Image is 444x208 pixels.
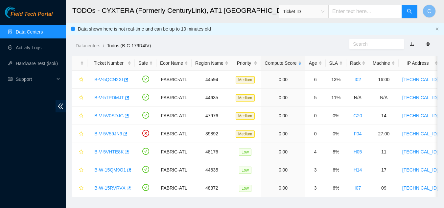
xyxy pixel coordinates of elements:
[402,77,438,82] a: [TECHNICAL_ID]
[402,5,417,18] button: search
[305,179,326,197] td: 3
[76,183,84,193] button: star
[76,147,84,157] button: star
[56,100,66,112] span: double-left
[261,125,305,143] td: 0.00
[156,107,192,125] td: FABRIC-ATL
[236,130,255,138] span: Medium
[326,71,346,89] td: 13%
[354,131,362,136] a: F04
[355,185,361,191] a: I07
[426,42,430,46] span: eye
[326,89,346,107] td: 11%
[236,76,255,83] span: Medium
[156,179,192,197] td: FABRIC-ATL
[369,107,399,125] td: 14
[142,130,149,137] span: close-circle
[8,77,12,81] span: read
[94,149,124,154] a: B-V-5VHTE8K
[427,7,431,15] span: C
[305,125,326,143] td: 0
[402,185,438,191] a: [TECHNICAL_ID]
[326,143,346,161] td: 8%
[79,150,83,155] span: star
[192,107,232,125] td: 47976
[192,179,232,197] td: 48372
[326,107,346,125] td: 0%
[369,161,399,179] td: 17
[94,95,124,100] a: B-V-5TPDMJT
[369,125,399,143] td: 27:00
[11,11,53,17] span: Field Tech Portal
[94,131,122,136] a: B-V-5V59JN9
[142,94,149,101] span: check-circle
[156,143,192,161] td: FABRIC-ATL
[402,167,438,173] a: [TECHNICAL_ID]
[402,131,438,136] a: [TECHNICAL_ID]
[409,41,414,47] a: download
[261,89,305,107] td: 0.00
[76,128,84,139] button: star
[355,77,361,82] a: I02
[156,161,192,179] td: FABRIC-ATL
[236,112,255,120] span: Medium
[192,89,232,107] td: 44635
[328,5,402,18] input: Enter text here...
[76,165,84,175] button: star
[353,40,395,48] input: Search
[326,161,346,179] td: 6%
[239,149,251,156] span: Low
[156,89,192,107] td: FABRIC-ATL
[305,89,326,107] td: 5
[239,185,251,192] span: Low
[407,9,412,15] span: search
[79,131,83,137] span: star
[142,184,149,191] span: check-circle
[261,143,305,161] td: 0.00
[16,29,43,35] a: Data Centers
[346,89,369,107] td: N/A
[369,89,399,107] td: N/A
[5,12,53,20] a: Akamai TechnologiesField Tech Portal
[369,179,399,197] td: 09
[261,161,305,179] td: 0.00
[353,113,362,118] a: G20
[94,167,126,173] a: B-W-15QM9O1
[192,71,232,89] td: 44594
[305,71,326,89] td: 6
[103,43,104,48] span: /
[76,92,84,103] button: star
[156,71,192,89] td: FABRIC-ATL
[76,110,84,121] button: star
[354,149,362,154] a: H05
[405,39,419,49] button: download
[239,167,251,174] span: Low
[76,43,100,48] a: Datacenters
[192,161,232,179] td: 44635
[79,168,83,173] span: star
[16,73,55,86] span: Support
[305,107,326,125] td: 0
[435,27,439,31] button: close
[107,43,151,48] a: Todos (B-C-179R4IV)
[94,113,124,118] a: B-V-5V0SDJG
[16,45,42,50] a: Activity Logs
[94,77,123,82] a: B-V-5QCN2XI
[261,107,305,125] td: 0.00
[156,125,192,143] td: FABRIC-ATL
[402,95,438,100] a: [TECHNICAL_ID]
[261,179,305,197] td: 0.00
[192,143,232,161] td: 48176
[192,125,232,143] td: 39892
[142,112,149,119] span: check-circle
[354,167,362,173] a: H14
[76,74,84,85] button: star
[5,7,33,18] img: Akamai Technologies
[305,161,326,179] td: 3
[79,113,83,119] span: star
[261,71,305,89] td: 0.00
[236,94,255,102] span: Medium
[79,77,83,82] span: star
[423,5,436,18] button: C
